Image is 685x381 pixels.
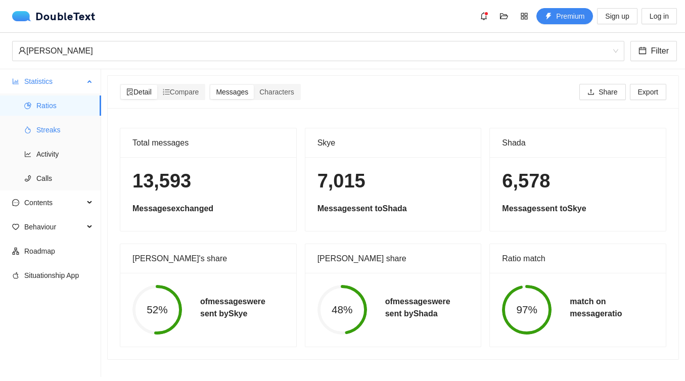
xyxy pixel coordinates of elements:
[18,41,618,61] span: Skye Wong
[317,203,469,215] h5: Messages sent to Shada
[638,86,658,98] span: Export
[163,88,199,96] span: Compare
[502,169,654,193] h1: 6,578
[517,12,532,20] span: appstore
[536,8,593,24] button: thunderboltPremium
[476,12,491,20] span: bell
[638,46,647,56] span: calendar
[317,244,469,273] div: [PERSON_NAME] share
[259,88,294,96] span: Characters
[24,71,84,91] span: Statistics
[12,272,19,279] span: apple
[163,88,170,96] span: ordered-list
[317,128,469,157] div: Skye
[36,144,93,164] span: Activity
[132,244,284,273] div: [PERSON_NAME]'s share
[317,305,367,315] span: 48%
[12,78,19,85] span: bar-chart
[12,199,19,206] span: message
[605,11,629,22] span: Sign up
[599,86,617,98] span: Share
[18,41,609,61] div: [PERSON_NAME]
[18,46,26,55] span: user
[36,96,93,116] span: Ratios
[132,128,284,157] div: Total messages
[502,203,654,215] h5: Messages sent to Skye
[496,8,512,24] button: folder-open
[24,175,31,182] span: phone
[587,88,595,97] span: upload
[476,8,492,24] button: bell
[597,8,637,24] button: Sign up
[12,11,35,21] img: logo
[132,203,284,215] h5: Messages exchanged
[570,296,622,320] h5: match on message ratio
[132,305,182,315] span: 52%
[24,151,31,158] span: line-chart
[556,11,584,22] span: Premium
[36,120,93,140] span: Streaks
[579,84,625,100] button: uploadShare
[317,169,469,193] h1: 7,015
[502,128,654,157] div: Shada
[36,168,93,188] span: Calls
[12,248,19,255] span: apartment
[642,8,677,24] button: Log in
[651,44,669,57] span: Filter
[132,169,284,193] h1: 13,593
[24,126,31,133] span: fire
[200,296,265,320] h5: of messages were sent by Skye
[516,8,532,24] button: appstore
[12,11,96,21] div: DoubleText
[126,88,152,96] span: Detail
[630,84,666,100] button: Export
[12,11,96,21] a: logoDoubleText
[24,217,84,237] span: Behaviour
[24,193,84,213] span: Contents
[630,41,677,61] button: calendarFilter
[650,11,669,22] span: Log in
[12,223,19,230] span: heart
[24,265,93,285] span: Situationship App
[385,296,450,320] h5: of messages were sent by Shada
[24,241,93,261] span: Roadmap
[502,244,654,273] div: Ratio match
[496,12,512,20] span: folder-open
[545,13,552,21] span: thunderbolt
[216,88,248,96] span: Messages
[502,305,552,315] span: 97%
[126,88,133,96] span: file-search
[24,102,31,109] span: pie-chart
